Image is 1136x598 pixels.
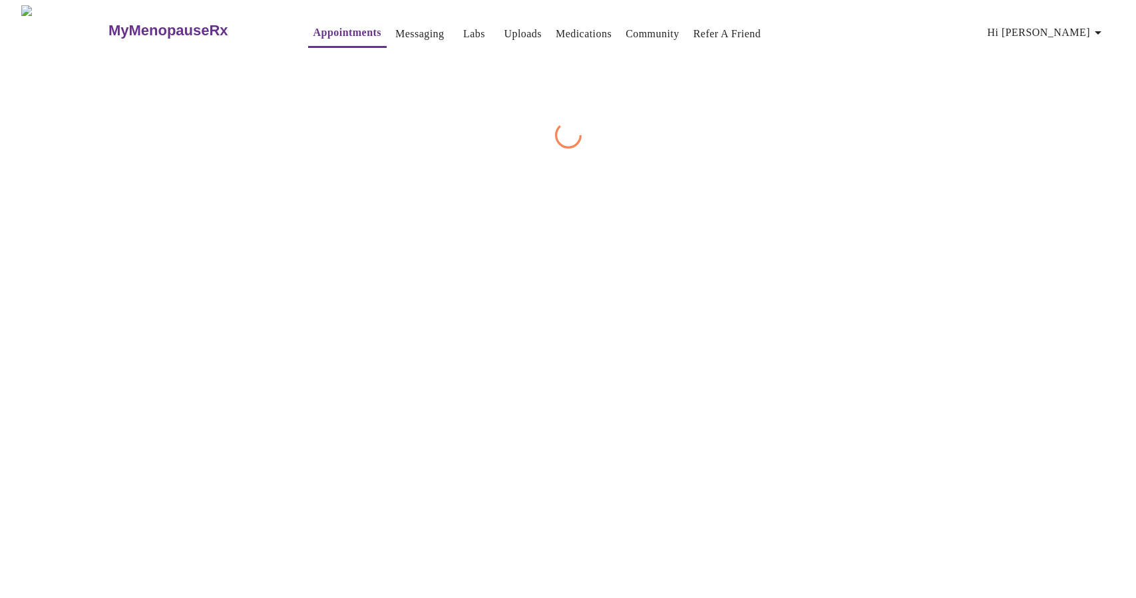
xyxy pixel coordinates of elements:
button: Medications [550,21,617,47]
a: Appointments [313,23,381,42]
button: Community [620,21,685,47]
a: Refer a Friend [693,25,761,43]
a: Community [626,25,679,43]
h3: MyMenopauseRx [108,22,228,39]
img: MyMenopauseRx Logo [21,5,106,55]
a: Labs [463,25,485,43]
button: Appointments [308,19,387,48]
a: Uploads [504,25,542,43]
a: Messaging [395,25,444,43]
a: Medications [556,25,612,43]
button: Uploads [498,21,547,47]
span: Hi [PERSON_NAME] [988,23,1106,42]
button: Messaging [390,21,449,47]
button: Hi [PERSON_NAME] [982,19,1111,46]
button: Labs [453,21,495,47]
a: MyMenopauseRx [106,7,281,54]
button: Refer a Friend [688,21,767,47]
